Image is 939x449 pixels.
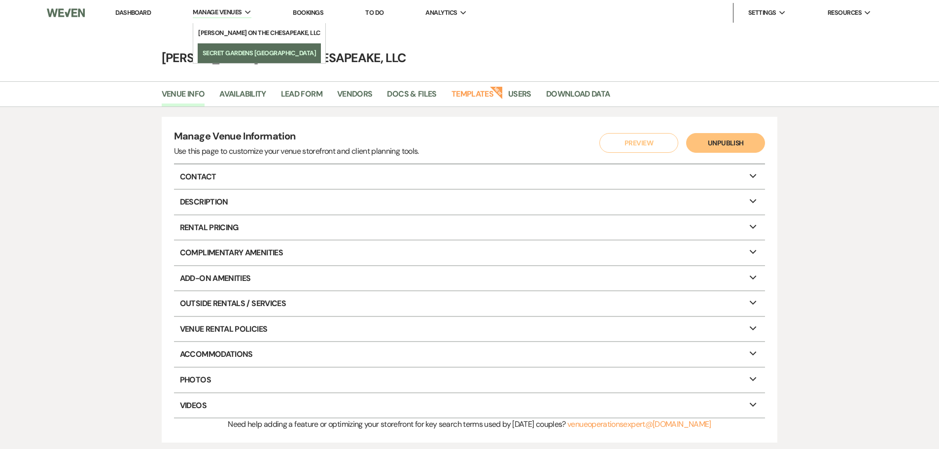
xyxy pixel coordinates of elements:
li: [PERSON_NAME] on the Chesapeake, LLC [198,28,320,38]
p: Outside Rentals / Services [174,291,765,316]
p: Rental Pricing [174,215,765,240]
button: Unpublish [686,133,765,153]
span: Manage Venues [193,7,242,17]
a: venueoperationsexpert@[DOMAIN_NAME] [567,419,711,429]
p: Description [174,190,765,214]
p: Videos [174,393,765,418]
a: Secret Gardens [GEOGRAPHIC_DATA] [198,43,321,63]
button: Preview [599,133,678,153]
div: Use this page to customize your venue storefront and client planning tools. [174,145,419,157]
li: Secret Gardens [GEOGRAPHIC_DATA] [203,48,316,58]
a: Templates [452,88,493,106]
span: Analytics [425,8,457,18]
img: Weven Logo [47,2,84,23]
a: Vendors [337,88,373,106]
p: Accommodations [174,342,765,367]
p: Contact [174,165,765,189]
a: Docs & Files [387,88,436,106]
span: Need help adding a feature or optimizing your storefront for key search terms used by [DATE] coup... [228,419,565,429]
a: Dashboard [115,8,151,17]
h4: Manage Venue Information [174,129,419,145]
p: Photos [174,368,765,392]
a: Availability [219,88,266,106]
p: Venue Rental Policies [174,317,765,342]
a: Download Data [546,88,610,106]
span: Resources [828,8,862,18]
a: Preview [597,133,676,153]
a: [PERSON_NAME] on the Chesapeake, LLC [193,23,325,43]
a: Users [508,88,531,106]
h4: [PERSON_NAME] on the Chesapeake, LLC [115,49,825,67]
a: Venue Info [162,88,205,106]
p: Complimentary Amenities [174,241,765,265]
a: Lead Form [281,88,322,106]
p: Add-On Amenities [174,266,765,291]
span: Settings [748,8,776,18]
a: To Do [365,8,383,17]
a: Bookings [293,8,323,17]
strong: New [489,85,503,99]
